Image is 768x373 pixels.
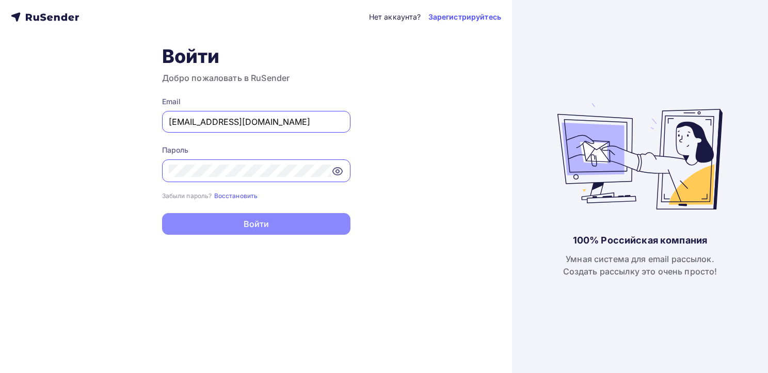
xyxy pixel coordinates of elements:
[169,116,344,128] input: Укажите свой email
[214,191,258,200] a: Восстановить
[573,234,707,247] div: 100% Российская компания
[162,145,350,155] div: Пароль
[428,12,501,22] a: Зарегистрируйтесь
[369,12,421,22] div: Нет аккаунта?
[214,192,258,200] small: Восстановить
[162,45,350,68] h1: Войти
[563,253,717,278] div: Умная система для email рассылок. Создать рассылку это очень просто!
[162,72,350,84] h3: Добро пожаловать в RuSender
[162,213,350,235] button: Войти
[162,96,350,107] div: Email
[162,192,212,200] small: Забыли пароль?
